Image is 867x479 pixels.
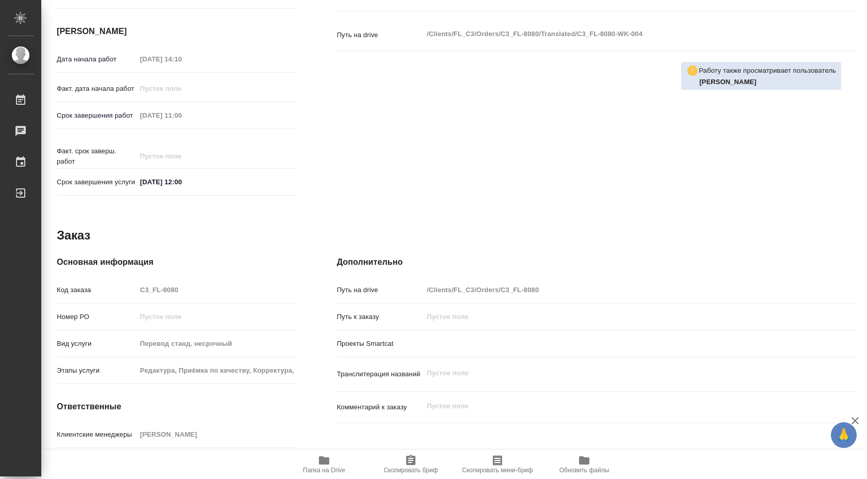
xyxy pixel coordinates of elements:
input: Пустое поле [136,363,295,378]
button: Скопировать мини-бриф [454,450,541,479]
h4: Дополнительно [337,256,856,268]
p: Код заказа [57,285,136,295]
span: Скопировать мини-бриф [462,467,533,474]
p: Работу также просматривает пользователь [699,66,836,76]
p: Номер РО [57,312,136,322]
p: Клиентские менеджеры [57,429,136,440]
p: Проекты Smartcat [337,339,424,349]
input: Пустое поле [136,52,227,67]
p: Путь к заказу [337,312,424,322]
button: 🙏 [831,422,857,448]
span: 🙏 [835,424,853,446]
p: Срок завершения работ [57,110,136,121]
p: Дата начала работ [57,54,136,65]
h4: [PERSON_NAME] [57,25,296,38]
button: Обновить файлы [541,450,628,479]
textarea: /Clients/FL_C3/Orders/C3_FL-8080/Translated/C3_FL-8080-WK-004 [423,25,812,43]
input: Пустое поле [136,108,227,123]
h2: Заказ [57,227,90,244]
button: Скопировать бриф [367,450,454,479]
p: Вид услуги [57,339,136,349]
input: Пустое поле [136,149,227,164]
input: Пустое поле [136,336,295,351]
span: Папка на Drive [303,467,345,474]
p: Факт. дата начала работ [57,84,136,94]
button: Папка на Drive [281,450,367,479]
h4: Основная информация [57,256,296,268]
span: Обновить файлы [559,467,609,474]
input: ✎ Введи что-нибудь [136,174,227,189]
p: Олейникова Екатерина [699,77,836,87]
p: Транслитерация названий [337,369,424,379]
p: Срок завершения услуги [57,177,136,187]
b: [PERSON_NAME] [699,78,757,86]
p: Комментарий к заказу [337,402,424,412]
p: Этапы услуги [57,365,136,376]
span: Скопировать бриф [383,467,438,474]
p: Факт. срок заверш. работ [57,146,136,167]
input: Пустое поле [136,81,227,96]
p: Путь на drive [337,30,424,40]
input: Пустое поле [423,282,812,297]
p: Путь на drive [337,285,424,295]
input: Пустое поле [136,309,295,324]
input: Пустое поле [136,427,295,442]
h4: Ответственные [57,401,296,413]
input: Пустое поле [423,309,812,324]
input: Пустое поле [136,282,295,297]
